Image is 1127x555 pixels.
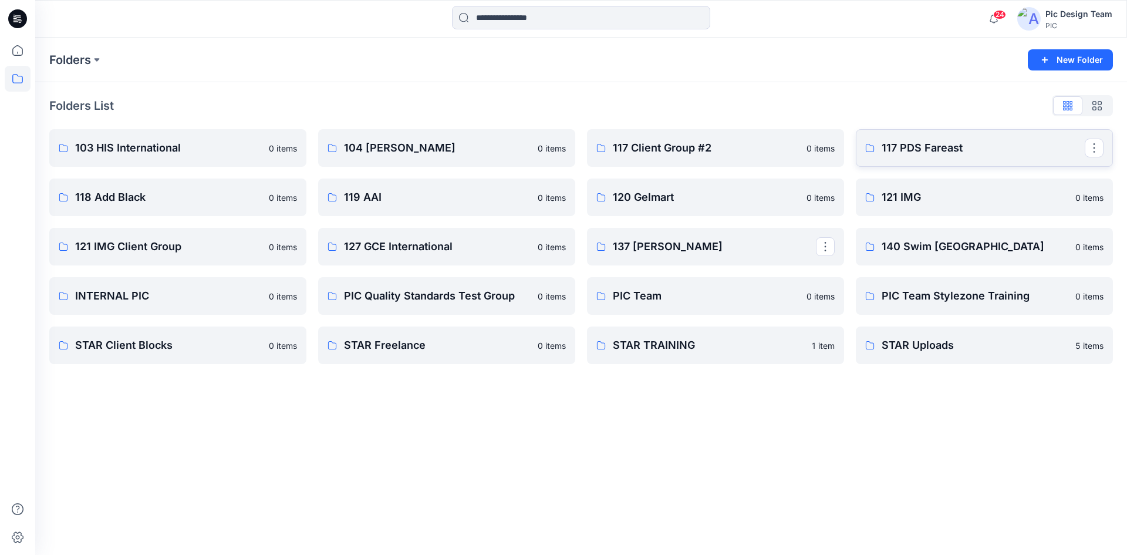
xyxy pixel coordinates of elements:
[49,97,114,115] p: Folders List
[318,129,575,167] a: 104 [PERSON_NAME]0 items
[318,277,575,315] a: PIC Quality Standards Test Group0 items
[993,10,1006,19] span: 24
[882,238,1068,255] p: 140 Swim [GEOGRAPHIC_DATA]
[856,129,1113,167] a: 117 PDS Fareast
[344,238,531,255] p: 127 GCE International
[75,337,262,354] p: STAR Client Blocks
[318,179,575,216] a: 119 AAI0 items
[1075,191,1104,204] p: 0 items
[1045,21,1112,30] div: PIC
[1028,49,1113,70] button: New Folder
[538,142,566,154] p: 0 items
[318,228,575,265] a: 127 GCE International0 items
[269,241,297,253] p: 0 items
[856,179,1113,216] a: 121 IMG0 items
[49,129,306,167] a: 103 HIS International0 items
[538,290,566,302] p: 0 items
[49,327,306,364] a: STAR Client Blocks0 items
[75,238,262,255] p: 121 IMG Client Group
[587,179,844,216] a: 120 Gelmart0 items
[269,142,297,154] p: 0 items
[75,140,262,156] p: 103 HIS International
[882,189,1068,206] p: 121 IMG
[812,339,835,352] p: 1 item
[613,140,799,156] p: 117 Client Group #2
[49,228,306,265] a: 121 IMG Client Group0 items
[587,327,844,364] a: STAR TRAINING1 item
[1075,339,1104,352] p: 5 items
[49,52,91,68] a: Folders
[882,288,1068,304] p: PIC Team Stylezone Training
[856,327,1113,364] a: STAR Uploads5 items
[538,241,566,253] p: 0 items
[269,191,297,204] p: 0 items
[882,337,1068,354] p: STAR Uploads
[344,189,531,206] p: 119 AAI
[318,327,575,364] a: STAR Freelance0 items
[807,191,835,204] p: 0 items
[538,191,566,204] p: 0 items
[344,337,531,354] p: STAR Freelance
[269,290,297,302] p: 0 items
[807,142,835,154] p: 0 items
[587,228,844,265] a: 137 [PERSON_NAME]
[613,189,799,206] p: 120 Gelmart
[1075,290,1104,302] p: 0 items
[269,339,297,352] p: 0 items
[856,277,1113,315] a: PIC Team Stylezone Training0 items
[587,277,844,315] a: PIC Team0 items
[1045,7,1112,21] div: Pic Design Team
[344,140,531,156] p: 104 [PERSON_NAME]
[856,228,1113,265] a: 140 Swim [GEOGRAPHIC_DATA]0 items
[1017,7,1041,31] img: avatar
[75,189,262,206] p: 118 Add Black
[538,339,566,352] p: 0 items
[882,140,1085,156] p: 117 PDS Fareast
[344,288,531,304] p: PIC Quality Standards Test Group
[613,337,805,354] p: STAR TRAINING
[613,288,799,304] p: PIC Team
[49,277,306,315] a: INTERNAL PIC0 items
[49,179,306,216] a: 118 Add Black0 items
[807,290,835,302] p: 0 items
[1075,241,1104,253] p: 0 items
[613,238,816,255] p: 137 [PERSON_NAME]
[587,129,844,167] a: 117 Client Group #20 items
[75,288,262,304] p: INTERNAL PIC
